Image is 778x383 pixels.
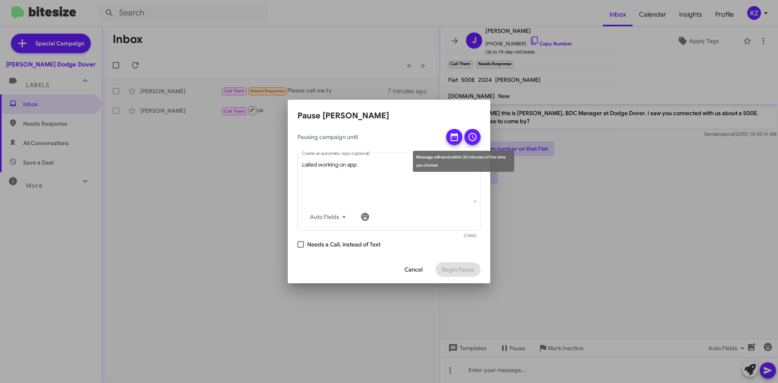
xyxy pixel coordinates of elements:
[398,262,429,277] button: Cancel
[297,109,481,122] h2: Pause [PERSON_NAME]
[310,210,349,224] span: Auto Fields
[307,240,380,249] span: Needs a Call, instead of Text
[297,133,439,141] span: Pausing campaign until
[464,233,477,238] mat-hint: 21/450
[436,262,481,277] button: Begin Pause
[413,151,514,172] div: Message will send within 30 minutes of the time you choose
[404,262,423,277] span: Cancel
[304,210,355,224] button: Auto Fields
[442,262,474,277] span: Begin Pause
